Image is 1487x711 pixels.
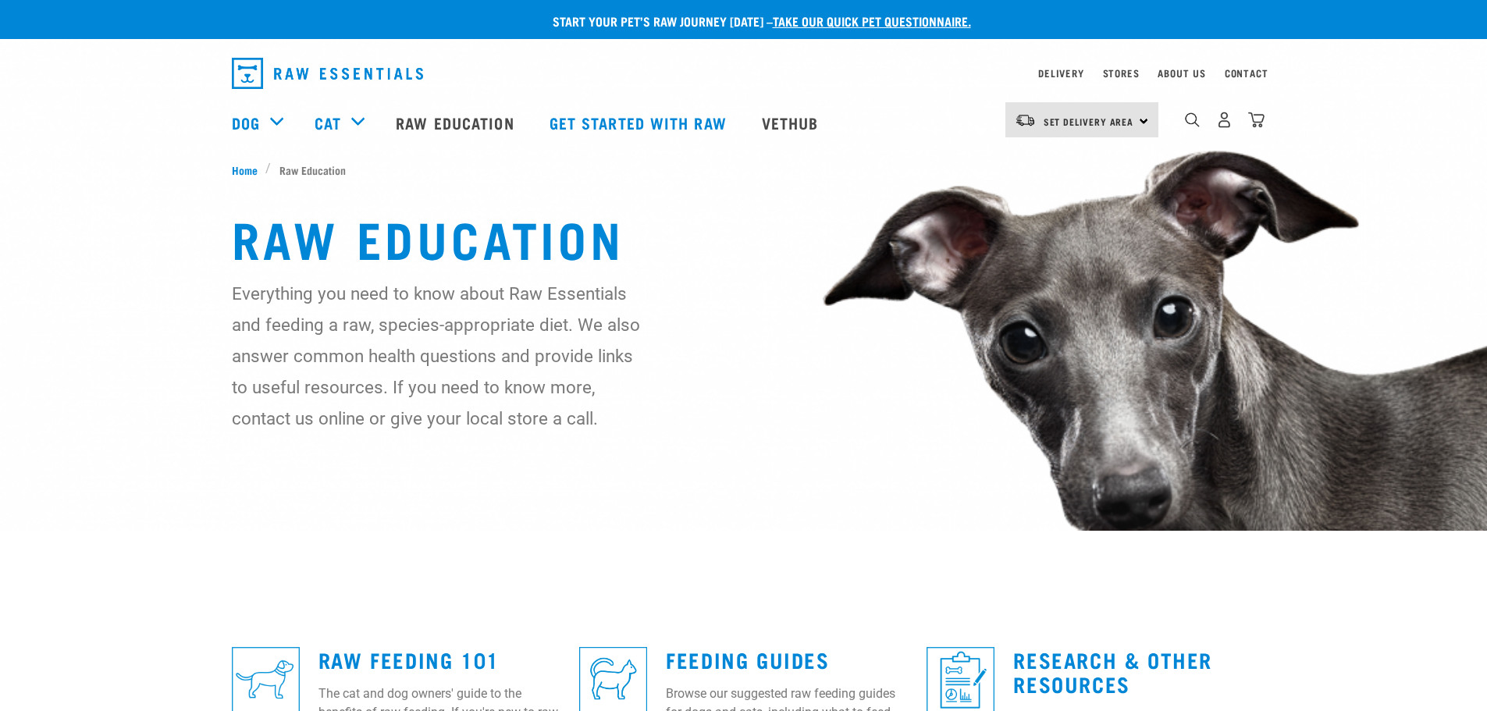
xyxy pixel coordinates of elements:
[1038,70,1083,76] a: Delivery
[773,17,971,24] a: take our quick pet questionnaire.
[232,111,260,134] a: Dog
[1015,113,1036,127] img: van-moving.png
[1103,70,1140,76] a: Stores
[1185,112,1200,127] img: home-icon-1@2x.png
[232,162,1256,178] nav: breadcrumbs
[232,162,266,178] a: Home
[1225,70,1268,76] a: Contact
[1248,112,1265,128] img: home-icon@2x.png
[380,91,533,154] a: Raw Education
[318,653,500,665] a: Raw Feeding 101
[1158,70,1205,76] a: About Us
[1044,119,1134,124] span: Set Delivery Area
[1013,653,1212,689] a: Research & Other Resources
[534,91,746,154] a: Get started with Raw
[232,278,642,434] p: Everything you need to know about Raw Essentials and feeding a raw, species-appropriate diet. We ...
[232,58,423,89] img: Raw Essentials Logo
[315,111,341,134] a: Cat
[666,653,829,665] a: Feeding Guides
[219,52,1268,95] nav: dropdown navigation
[232,162,258,178] span: Home
[746,91,838,154] a: Vethub
[1216,112,1233,128] img: user.png
[232,209,1256,265] h1: Raw Education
